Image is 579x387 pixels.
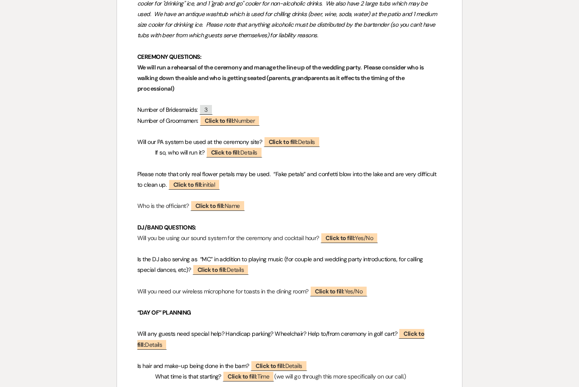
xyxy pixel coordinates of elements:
b: Click to fill: [256,362,285,370]
b: Click to fill: [195,202,225,210]
b: Click to fill: [211,149,240,156]
b: Click to fill: [173,181,203,188]
span: If so, who will run it? [155,149,204,156]
b: Click to fill: [269,138,298,146]
b: Click to fill: [198,266,227,274]
b: Click to fill: [228,373,257,380]
span: Details [206,147,262,158]
span: Details [137,328,424,349]
span: Will any guests need special help? Handicap parking? Wheelchair? Help to/from ceremony in golf cart? [137,330,397,337]
span: Please note that only real flower petals may be used. “Fake petals” and confetti blow into the la... [137,170,438,188]
strong: DJ/BAND QUESTIONS: [137,224,196,231]
span: Number of Bridesmaids: [137,106,198,113]
span: Will our PA system be used at the ceremony site? [137,138,262,146]
p: Who is the officiant? [137,201,442,211]
span: Is hair and make-up being done in the barn? [137,362,249,370]
b: Click to fill: [205,117,234,124]
span: Yes/No [310,286,367,296]
span: Is the DJ also serving as “MC” in addition to playing music (for couple and wedding party introdu... [137,255,424,274]
strong: CEREMONY QUESTIONS: [137,53,201,61]
strong: We will run a rehearsal of the ceremony and manage the line up of the wedding party. Please consi... [137,64,425,92]
span: Details [251,360,307,371]
b: Click to fill: [326,234,355,242]
p: Will you be using our sound system for the ceremony and cocktail hour? [137,233,442,243]
span: Time [223,371,274,381]
span: Number of Groomsmen: [137,117,198,124]
span: What time is that starting? [155,373,221,380]
strong: “DAY OF” PLANNING [137,309,191,316]
span: Yes/No [320,232,378,243]
span: Number [200,115,260,126]
span: Details [192,264,249,275]
span: Name [190,200,245,211]
span: Details [264,136,320,147]
p: (we will go through this more specifically on our call.) [137,371,442,382]
span: initial [168,179,220,190]
b: Click to fill: [315,287,344,295]
p: Will you need our wireless microphone for toasts in the dining room? [137,286,442,297]
b: Click to fill: [137,330,424,348]
span: 3 [199,104,212,115]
